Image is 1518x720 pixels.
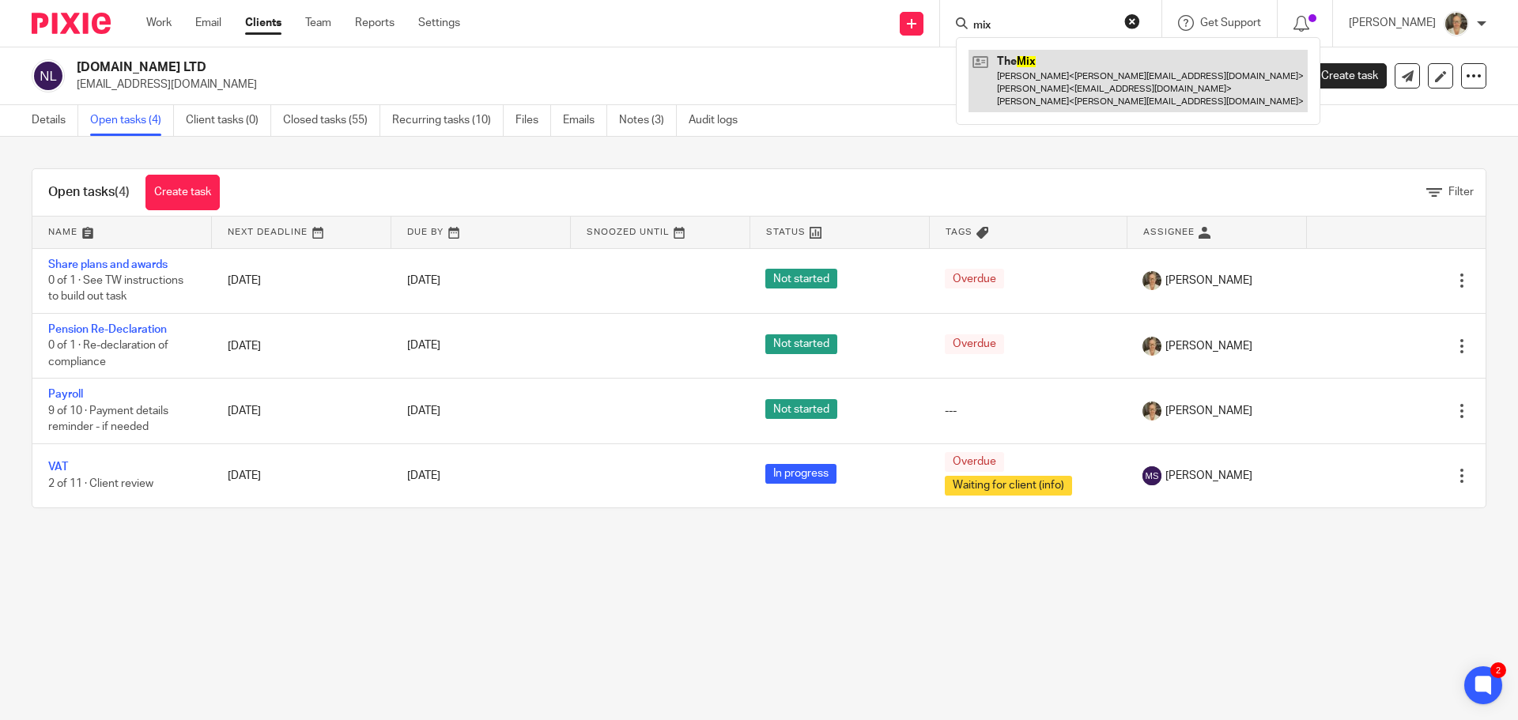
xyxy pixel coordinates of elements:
span: Overdue [945,452,1004,472]
h2: [DOMAIN_NAME] LTD [77,59,1033,76]
a: Share plans and awards [48,259,168,270]
p: [EMAIL_ADDRESS][DOMAIN_NAME] [77,77,1271,92]
a: Email [195,15,221,31]
a: Create task [1295,63,1387,89]
span: In progress [765,464,836,484]
a: Recurring tasks (10) [392,105,504,136]
span: Waiting for client (info) [945,476,1072,496]
span: [DATE] [407,470,440,481]
span: [PERSON_NAME] [1165,338,1252,354]
td: [DATE] [212,313,391,378]
img: svg%3E [1142,466,1161,485]
button: Clear [1124,13,1140,29]
span: (4) [115,186,130,198]
a: Work [146,15,172,31]
span: [DATE] [407,405,440,417]
img: svg%3E [32,59,65,92]
span: [PERSON_NAME] [1165,273,1252,288]
a: Audit logs [689,105,750,136]
span: Get Support [1200,17,1261,28]
a: Team [305,15,331,31]
span: [PERSON_NAME] [1165,403,1252,419]
span: Tags [946,228,972,236]
a: Create task [145,175,220,210]
a: Client tasks (0) [186,105,271,136]
img: Pete%20with%20glasses.jpg [1142,337,1161,356]
td: [DATE] [212,248,391,313]
span: Overdue [945,269,1004,288]
span: 2 of 11 · Client review [48,478,153,489]
a: Settings [418,15,460,31]
span: Snoozed Until [587,228,670,236]
img: Pixie [32,13,111,34]
a: Clients [245,15,281,31]
a: Pension Re-Declaration [48,324,167,335]
input: Search [972,19,1114,33]
a: Emails [563,105,607,136]
span: [DATE] [407,341,440,352]
td: [DATE] [212,443,391,507]
span: Status [766,228,806,236]
p: [PERSON_NAME] [1349,15,1436,31]
span: [PERSON_NAME] [1165,468,1252,484]
a: Notes (3) [619,105,677,136]
span: Filter [1448,187,1474,198]
span: 0 of 1 · See TW instructions to build out task [48,275,183,303]
div: --- [945,403,1111,419]
span: Not started [765,399,837,419]
a: Open tasks (4) [90,105,174,136]
a: Closed tasks (55) [283,105,380,136]
span: Not started [765,334,837,354]
img: Pete%20with%20glasses.jpg [1142,401,1161,420]
td: [DATE] [212,379,391,443]
div: 2 [1490,662,1506,678]
a: Files [515,105,551,136]
span: 0 of 1 · Re-declaration of compliance [48,341,168,368]
a: Reports [355,15,395,31]
img: Pete%20with%20glasses.jpg [1142,271,1161,290]
a: VAT [48,462,68,473]
h1: Open tasks [48,184,130,201]
span: [DATE] [407,275,440,286]
a: Payroll [48,389,83,400]
span: 9 of 10 · Payment details reminder - if needed [48,405,168,433]
a: Details [32,105,78,136]
img: Pete%20with%20glasses.jpg [1444,11,1469,36]
span: Overdue [945,334,1004,354]
span: Not started [765,269,837,288]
